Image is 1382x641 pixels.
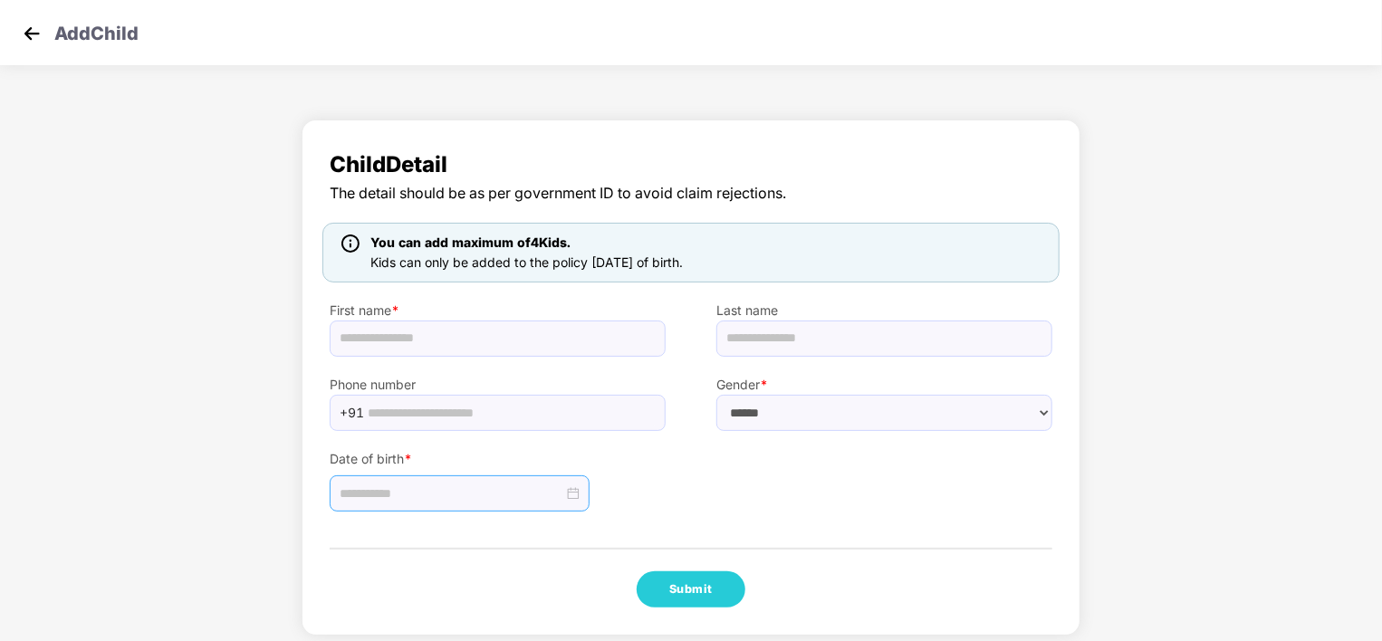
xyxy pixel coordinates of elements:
[637,571,745,608] button: Submit
[330,148,1052,182] span: Child Detail
[330,449,666,469] label: Date of birth
[330,301,666,320] label: First name
[370,254,683,270] span: Kids can only be added to the policy [DATE] of birth.
[716,301,1052,320] label: Last name
[716,375,1052,395] label: Gender
[330,375,666,395] label: Phone number
[341,234,360,253] img: icon
[330,182,1052,205] span: The detail should be as per government ID to avoid claim rejections.
[340,399,364,426] span: +91
[54,20,139,42] p: Add Child
[18,20,45,47] img: svg+xml;base64,PHN2ZyB4bWxucz0iaHR0cDovL3d3dy53My5vcmcvMjAwMC9zdmciIHdpZHRoPSIzMCIgaGVpZ2h0PSIzMC...
[370,234,571,250] span: You can add maximum of 4 Kids.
